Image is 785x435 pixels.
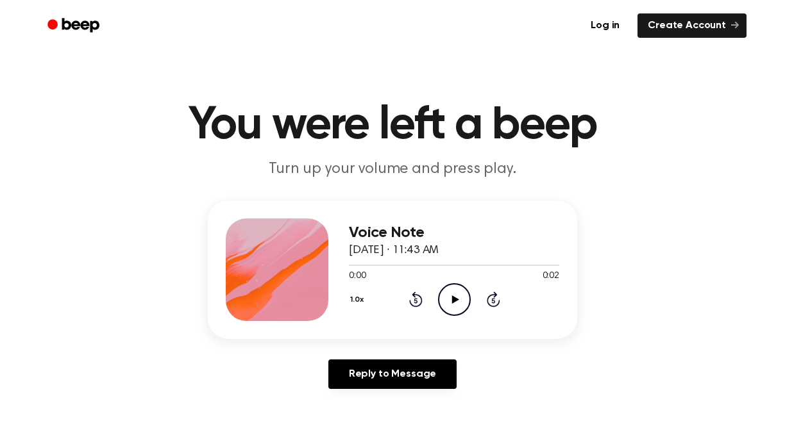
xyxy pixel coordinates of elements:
span: 0:02 [543,270,559,283]
a: Create Account [637,13,747,38]
p: Turn up your volume and press play. [146,159,639,180]
a: Log in [580,13,630,38]
a: Beep [38,13,111,38]
a: Reply to Message [328,359,457,389]
span: [DATE] · 11:43 AM [349,245,439,256]
h3: Voice Note [349,224,559,242]
button: 1.0x [349,289,369,311]
h1: You were left a beep [64,103,721,149]
span: 0:00 [349,270,366,283]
